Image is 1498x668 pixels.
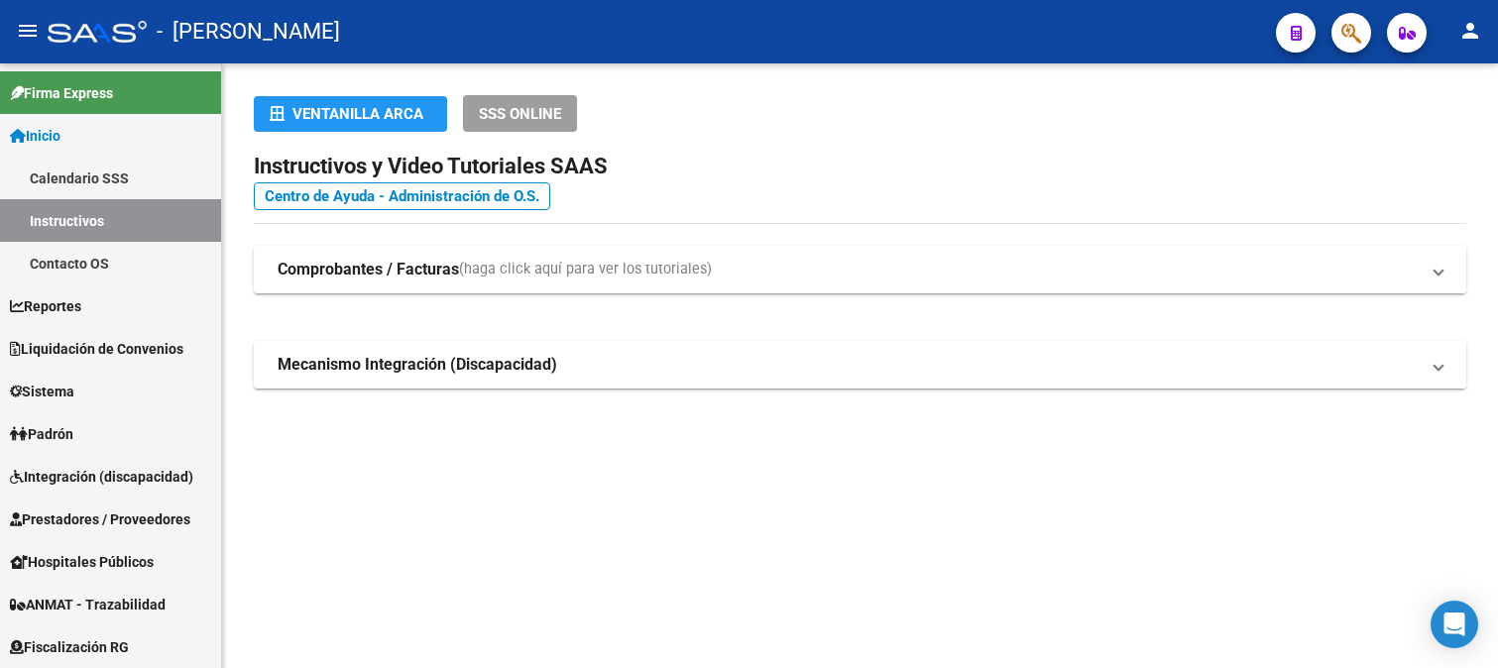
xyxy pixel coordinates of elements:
[10,636,129,658] span: Fiscalización RG
[278,354,557,376] strong: Mecanismo Integración (Discapacidad)
[254,246,1466,293] mat-expansion-panel-header: Comprobantes / Facturas(haga click aquí para ver los tutoriales)
[463,95,577,132] button: SSS ONLINE
[1431,601,1478,648] div: Open Intercom Messenger
[278,259,459,280] strong: Comprobantes / Facturas
[10,381,74,402] span: Sistema
[254,148,1466,185] h2: Instructivos y Video Tutoriales SAAS
[254,96,447,132] button: Ventanilla ARCA
[157,10,340,54] span: - [PERSON_NAME]
[10,551,154,573] span: Hospitales Públicos
[459,259,712,280] span: (haga click aquí para ver los tutoriales)
[10,508,190,530] span: Prestadores / Proveedores
[254,182,550,210] a: Centro de Ayuda - Administración de O.S.
[1458,19,1482,43] mat-icon: person
[10,125,60,147] span: Inicio
[10,594,166,615] span: ANMAT - Trazabilidad
[10,82,113,104] span: Firma Express
[16,19,40,43] mat-icon: menu
[10,423,73,445] span: Padrón
[10,338,183,360] span: Liquidación de Convenios
[10,295,81,317] span: Reportes
[479,105,561,123] span: SSS ONLINE
[270,96,431,132] div: Ventanilla ARCA
[254,341,1466,389] mat-expansion-panel-header: Mecanismo Integración (Discapacidad)
[10,466,193,488] span: Integración (discapacidad)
